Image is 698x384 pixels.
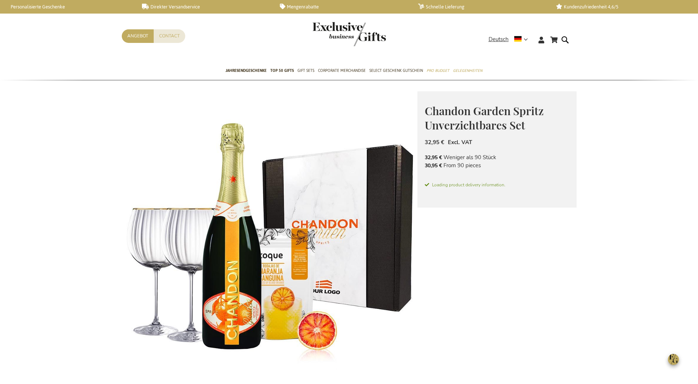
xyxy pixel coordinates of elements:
span: Jahresendgeschenke [226,67,267,74]
a: Gift Sets [297,62,314,80]
span: Chandon Garden Spritz Unverzichtbares Set [425,103,544,132]
a: Direkter Versandservice [142,4,268,10]
a: Mengenrabatte [280,4,406,10]
span: Deutsch [489,35,509,44]
span: Corporate Merchandise [318,67,366,74]
span: Excl. VAT [448,139,472,146]
img: Exclusive Business gifts logo [313,22,386,46]
a: Gelegenheiten [453,62,482,80]
span: Gift Sets [297,67,314,74]
span: 30,95 € [425,162,442,169]
a: Pro Budget [427,62,449,80]
a: Select Geschenk Gutschein [369,62,423,80]
span: 32,95 € [425,139,444,146]
a: Schnelle Lieferung [418,4,545,10]
span: 32,95 € [425,154,442,161]
a: Jahresendgeschenke [226,62,267,80]
li: Weniger als 90 Stück [425,153,569,161]
span: TOP 50 Gifts [270,67,294,74]
a: Personalisierte Geschenke [4,4,130,10]
a: store logo [313,22,349,46]
span: Gelegenheiten [453,67,482,74]
a: Kundenzufriedenheit 4,6/5 [556,4,683,10]
a: Contact [154,29,185,43]
a: Angebot [122,29,154,43]
li: From 90 pieces [425,161,569,169]
span: Loading product delivery information. [425,182,569,188]
span: Select Geschenk Gutschein [369,67,423,74]
a: TOP 50 Gifts [270,62,294,80]
span: Pro Budget [427,67,449,74]
a: Corporate Merchandise [318,62,366,80]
